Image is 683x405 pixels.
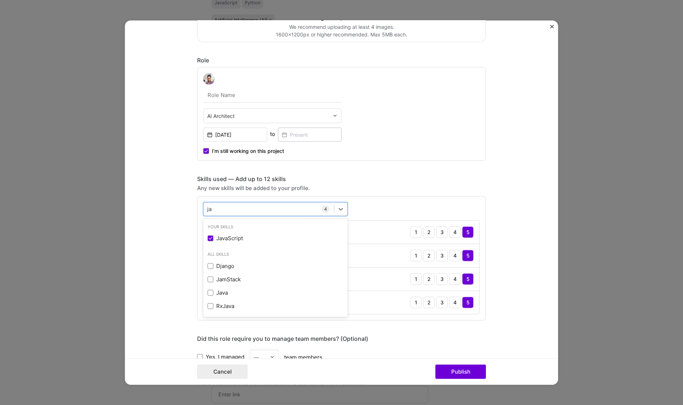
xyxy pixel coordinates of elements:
img: drop icon [270,355,274,359]
span: I’m still working on this project [212,147,284,154]
div: Java [208,289,343,296]
div: JavaScript [208,234,343,242]
div: Django [208,262,343,270]
div: 5 [462,273,474,285]
div: 3 [436,226,448,238]
div: Role [197,56,486,64]
div: 2 [423,250,435,261]
input: Role Name [203,87,341,102]
div: Skills used — Add up to 12 skills [197,175,486,182]
button: Close [550,25,554,32]
div: 1 [410,296,422,308]
div: 4 [449,250,461,261]
div: to [270,130,275,137]
div: Did this role require you to manage team members? (Optional) [197,335,486,342]
button: Cancel [197,365,248,379]
div: 1 [410,250,422,261]
div: 3 [436,296,448,308]
div: 4 [449,273,461,285]
input: Date [203,127,267,141]
img: drop icon [333,114,337,118]
div: RxJava [208,302,343,310]
div: 2 [423,296,435,308]
span: Yes, I managed [206,353,244,361]
div: — [254,353,259,361]
div: 5 [462,250,474,261]
div: 5 [462,296,474,308]
div: team members. [197,349,486,364]
div: All Skills [203,251,348,258]
input: Present [278,127,342,141]
div: We recommend uploading at least 4 images. [276,23,407,31]
div: 3 [436,250,448,261]
div: 1600x1200px or higher recommended. Max 5MB each. [276,31,407,38]
div: Any new skills will be added to your profile. [197,184,486,192]
button: Publish [435,365,486,379]
div: 2 [423,273,435,285]
div: JamStack [208,276,343,283]
div: 3 [436,273,448,285]
div: 5 [462,226,474,238]
div: Your Skills [203,223,348,230]
div: 1 [410,273,422,285]
div: 1 [410,226,422,238]
div: 4 [449,296,461,308]
div: 4 [449,226,461,238]
div: 4 [322,205,330,213]
div: 2 [423,226,435,238]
